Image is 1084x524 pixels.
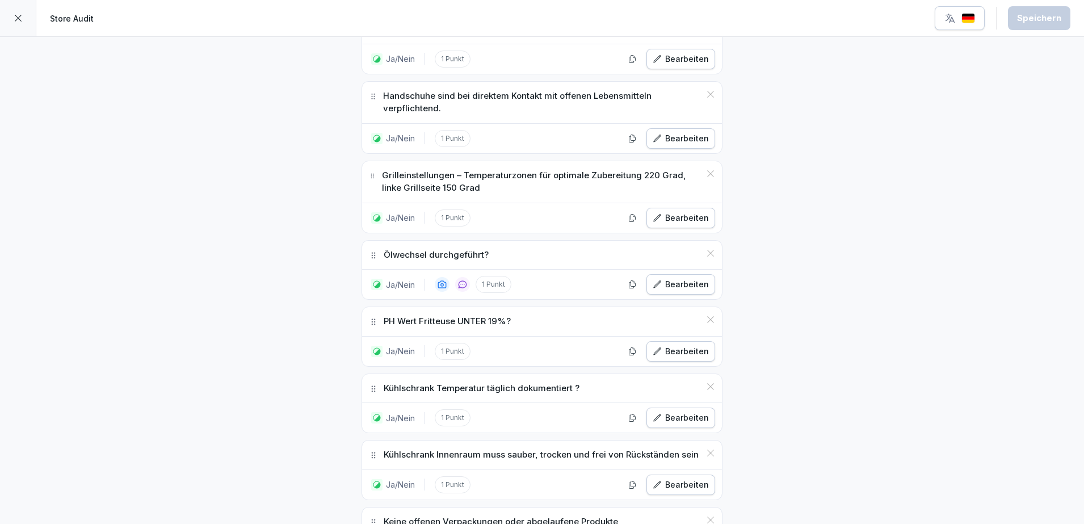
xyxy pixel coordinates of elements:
[653,132,709,145] div: Bearbeiten
[386,279,415,291] p: Ja/Nein
[384,382,579,395] p: Kühlschrank Temperatur täglich dokumentiert ?
[383,90,700,115] p: Handschuhe sind bei direktem Kontakt mit offenen Lebensmitteln verpflichtend.
[1017,12,1061,24] div: Speichern
[50,12,94,24] p: Store Audit
[653,212,709,224] div: Bearbeiten
[386,212,415,224] p: Ja/Nein
[384,315,511,328] p: PH Wert Fritteuse UNTER 19%?
[386,412,415,424] p: Ja/Nein
[653,412,709,424] div: Bearbeiten
[435,343,470,360] p: 1 Punkt
[382,169,700,195] p: Grilleinstellungen – Temperaturzonen für optimale Zubereitung 220 Grad, linke Grillseite 150 Grad
[386,345,415,357] p: Ja/Nein
[653,53,709,65] div: Bearbeiten
[1008,6,1070,30] button: Speichern
[384,448,699,462] p: Kühlschrank Innenraum muss sauber, trocken und frei von Rückständen sein
[646,49,715,69] button: Bearbeiten
[961,13,975,24] img: de.svg
[653,278,709,291] div: Bearbeiten
[435,476,470,493] p: 1 Punkt
[646,274,715,295] button: Bearbeiten
[653,479,709,491] div: Bearbeiten
[646,208,715,228] button: Bearbeiten
[386,132,415,144] p: Ja/Nein
[386,479,415,491] p: Ja/Nein
[435,409,470,426] p: 1 Punkt
[646,475,715,495] button: Bearbeiten
[646,408,715,428] button: Bearbeiten
[386,53,415,65] p: Ja/Nein
[646,128,715,149] button: Bearbeiten
[646,341,715,362] button: Bearbeiten
[384,249,489,262] p: Ölwechsel durchgeführt?
[435,51,470,68] p: 1 Punkt
[435,130,470,147] p: 1 Punkt
[476,276,511,293] p: 1 Punkt
[653,345,709,358] div: Bearbeiten
[435,209,470,227] p: 1 Punkt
